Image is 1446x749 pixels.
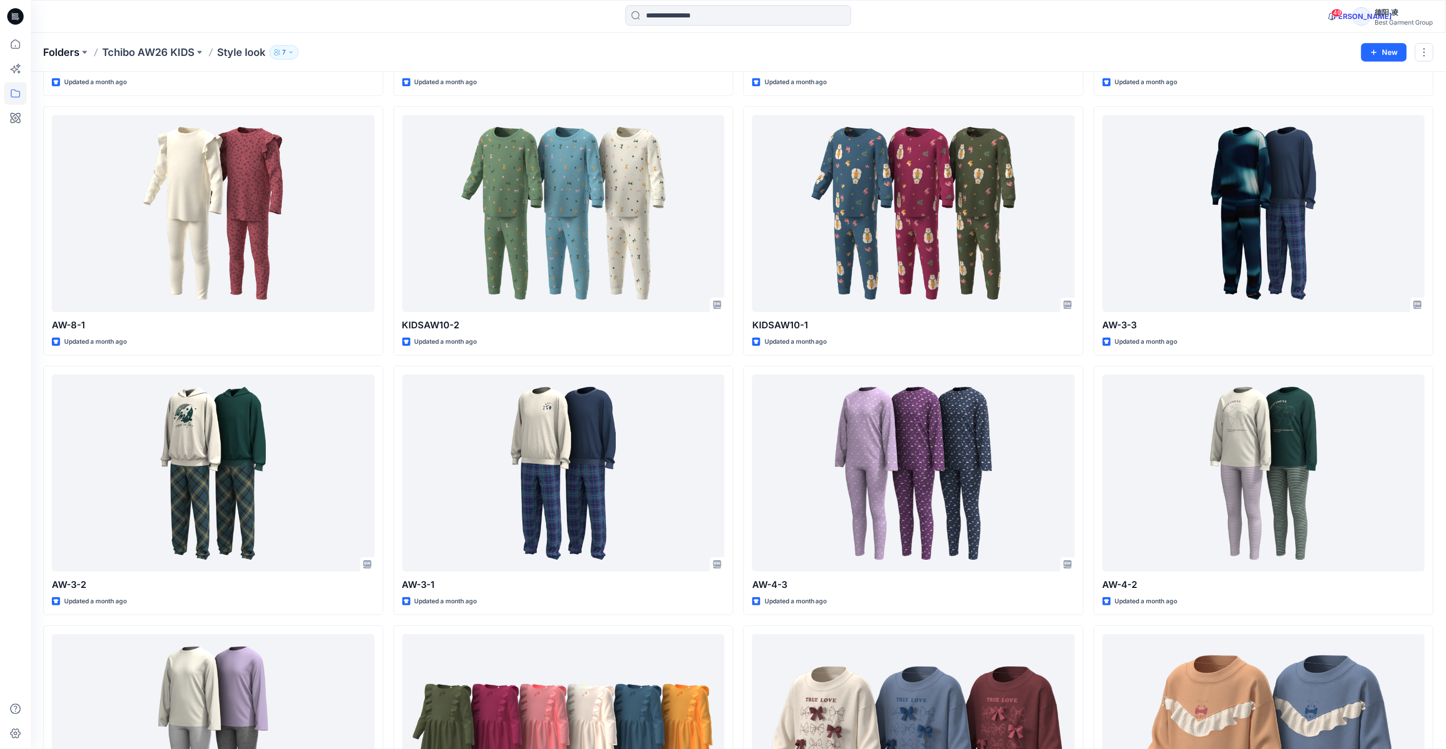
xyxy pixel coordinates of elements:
[52,578,375,592] p: AW-3-2
[415,337,477,347] p: Updated a month ago
[1353,7,1371,26] div: [PERSON_NAME]
[64,596,127,607] p: Updated a month ago
[402,578,725,592] p: AW-3-1
[102,45,194,60] a: Tchibo AW26 KIDS
[752,318,1075,332] p: KIDSAW10-1
[765,596,827,607] p: Updated a month ago
[752,115,1075,312] a: KIDSAW10-1
[64,77,127,88] p: Updated a month ago
[1103,374,1425,571] a: AW-4-2
[402,115,725,312] a: KIDSAW10-2
[415,596,477,607] p: Updated a month ago
[1115,77,1178,88] p: Updated a month ago
[52,115,375,312] a: AW-8-1
[415,77,477,88] p: Updated a month ago
[765,337,827,347] p: Updated a month ago
[269,45,299,60] button: 7
[752,578,1075,592] p: AW-4-3
[1103,115,1425,312] a: AW-3-3
[1115,337,1178,347] p: Updated a month ago
[43,45,80,60] a: Folders
[765,77,827,88] p: Updated a month ago
[1103,318,1425,332] p: AW-3-3
[282,47,286,58] p: 7
[402,318,725,332] p: KIDSAW10-2
[1375,6,1433,18] div: 德阳 凌
[217,45,265,60] p: Style look
[1375,18,1433,26] div: Best Garment Group
[64,337,127,347] p: Updated a month ago
[1332,9,1343,17] span: 49
[1115,596,1178,607] p: Updated a month ago
[52,318,375,332] p: AW-8-1
[1103,578,1425,592] p: AW-4-2
[1361,43,1407,62] button: New
[402,374,725,571] a: AW-3-1
[52,374,375,571] a: AW-3-2
[752,374,1075,571] a: AW-4-3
